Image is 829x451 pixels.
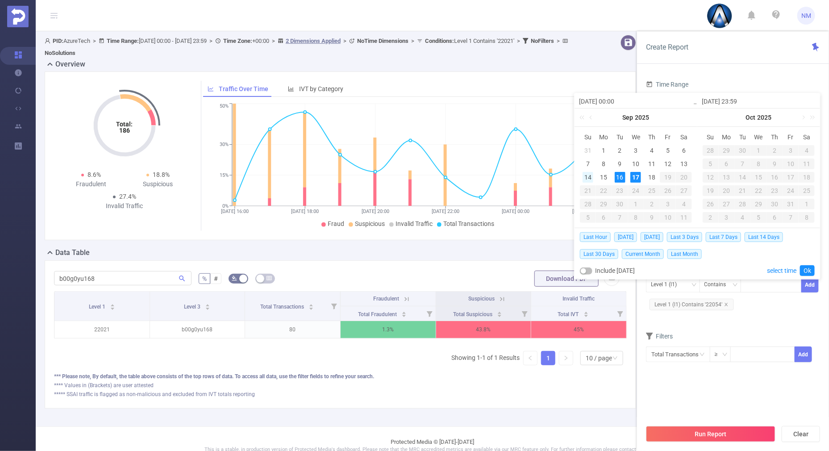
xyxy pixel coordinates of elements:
div: 4 [646,145,657,156]
i: icon: down [733,282,738,288]
td: October 18, 2025 [799,171,815,184]
div: 14 [735,172,751,183]
button: Run Report [646,426,775,442]
div: 19 [703,185,719,196]
th: Sun [703,130,719,144]
span: AzureTech [DATE] 00:00 - [DATE] 23:59 +00:00 [45,38,571,56]
tspan: 30% [220,142,229,148]
td: October 10, 2025 [660,211,676,224]
td: October 25, 2025 [799,184,815,197]
div: 6 [596,212,612,223]
div: 2 [615,145,625,156]
div: 30 [612,199,628,209]
div: 20 [719,185,735,196]
div: 28 [703,145,719,156]
div: 9 [615,159,625,169]
td: September 13, 2025 [676,157,692,171]
i: icon: bar-chart [288,86,294,92]
span: Last 30 Days [580,249,618,259]
div: 28 [735,199,751,209]
td: September 25, 2025 [644,184,660,197]
b: Time Zone: [223,38,252,44]
a: 1 [542,351,555,365]
td: October 1, 2025 [751,144,767,157]
td: September 26, 2025 [660,184,676,197]
td: October 9, 2025 [644,211,660,224]
div: 2 [644,199,660,209]
div: 7 [783,212,799,223]
span: Tu [735,133,751,141]
td: September 16, 2025 [612,171,628,184]
div: 6 [679,145,689,156]
div: Sort [110,303,115,308]
td: October 7, 2025 [735,157,751,171]
td: October 10, 2025 [783,157,799,171]
i: icon: close [724,302,729,307]
span: # [214,275,218,282]
td: October 4, 2025 [799,144,815,157]
span: Fraud [328,220,344,227]
span: Mo [596,133,612,141]
span: Fr [783,133,799,141]
div: 3 [719,212,735,223]
td: September 22, 2025 [596,184,612,197]
td: October 27, 2025 [719,197,735,211]
td: October 17, 2025 [783,171,799,184]
tspan: 0% [222,203,229,209]
a: Last year (Control + left) [578,109,589,126]
td: September 17, 2025 [628,171,644,184]
div: 3 [783,145,799,156]
div: Fraudulent [58,180,125,189]
tspan: [DATE] 22:00 [432,209,459,214]
div: 22 [751,185,767,196]
div: 30 [767,199,783,209]
div: 31 [583,145,593,156]
div: 14 [583,172,593,183]
span: > [514,38,523,44]
i: icon: user [45,38,53,44]
td: November 1, 2025 [799,197,815,211]
span: Mo [719,133,735,141]
div: Sort [205,303,210,308]
div: 2 [767,145,783,156]
td: September 9, 2025 [612,157,628,171]
div: 16 [615,172,625,183]
span: Invalid Traffic [563,296,595,302]
tspan: [DATE] 00:00 [502,209,529,214]
td: October 5, 2025 [580,211,596,224]
i: icon: bg-colors [232,276,237,281]
span: > [90,38,99,44]
a: Next year (Control + right) [805,109,817,126]
td: September 28, 2025 [703,144,719,157]
span: Th [644,133,660,141]
div: 5 [580,212,596,223]
div: Level 1 (l1) [651,277,683,292]
span: Fr [660,133,676,141]
td: November 3, 2025 [719,211,735,224]
span: We [751,133,767,141]
div: 9 [767,159,783,169]
div: 31 [783,199,799,209]
div: 7 [735,159,751,169]
div: 1 [599,145,609,156]
span: Level 1 Contains '22021' [425,38,514,44]
span: 27.4% [119,193,136,200]
h2: Data Table [55,247,90,258]
div: 7 [612,212,628,223]
td: September 1, 2025 [596,144,612,157]
td: September 28, 2025 [580,197,596,211]
span: Th [767,133,783,141]
th: Sat [676,130,692,144]
tspan: [DATE] 16:00 [221,209,249,214]
div: 27 [719,199,735,209]
div: 12 [703,172,719,183]
i: icon: table [267,276,272,281]
div: 13 [679,159,689,169]
span: Invalid Traffic [396,220,433,227]
button: Add [795,347,812,362]
td: September 30, 2025 [612,197,628,211]
th: Sat [799,130,815,144]
span: > [207,38,215,44]
div: 6 [719,159,735,169]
